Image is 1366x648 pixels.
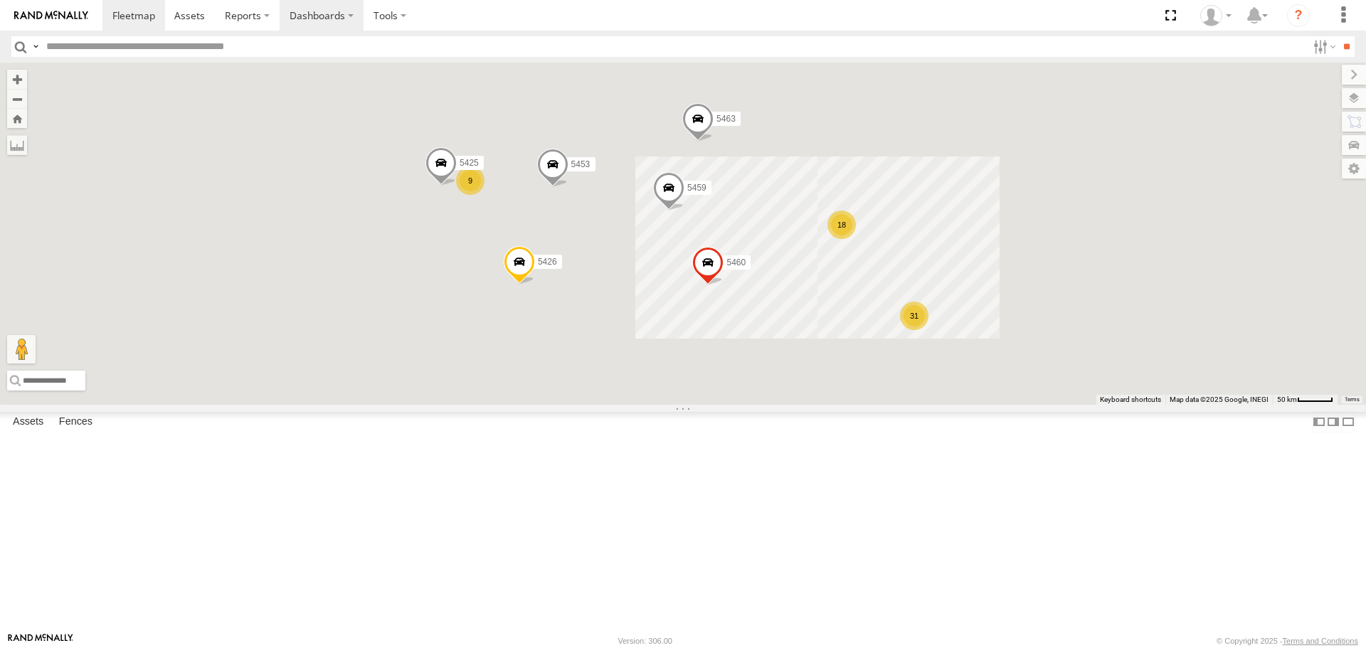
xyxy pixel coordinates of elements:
[7,70,27,89] button: Zoom in
[571,160,591,170] span: 5453
[1170,395,1269,403] span: Map data ©2025 Google, INEGI
[687,184,706,193] span: 5459
[7,89,27,109] button: Zoom out
[1287,4,1310,27] i: ?
[618,637,672,645] div: Version: 306.00
[1326,412,1340,432] label: Dock Summary Table to the Right
[1100,395,1161,405] button: Keyboard shortcuts
[7,109,27,128] button: Zoom Home
[1308,36,1338,57] label: Search Filter Options
[1342,159,1366,179] label: Map Settings
[6,413,51,432] label: Assets
[900,302,928,330] div: 31
[30,36,41,57] label: Search Query
[8,634,73,648] a: Visit our Website
[7,135,27,155] label: Measure
[1283,637,1358,645] a: Terms and Conditions
[827,211,856,239] div: 18
[52,413,100,432] label: Fences
[7,335,36,363] button: Drag Pegman onto the map to open Street View
[1345,396,1360,402] a: Terms (opens in new tab)
[1195,5,1237,26] div: Edward Espinoza
[538,257,557,267] span: 5426
[1312,412,1326,432] label: Dock Summary Table to the Left
[1277,395,1297,403] span: 50 km
[14,11,88,21] img: rand-logo.svg
[460,159,479,169] span: 5425
[1217,637,1358,645] div: © Copyright 2025 -
[456,166,485,195] div: 9
[1273,395,1338,405] button: Map Scale: 50 km per 47 pixels
[726,257,746,267] span: 5460
[716,114,736,124] span: 5463
[1341,412,1355,432] label: Hide Summary Table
